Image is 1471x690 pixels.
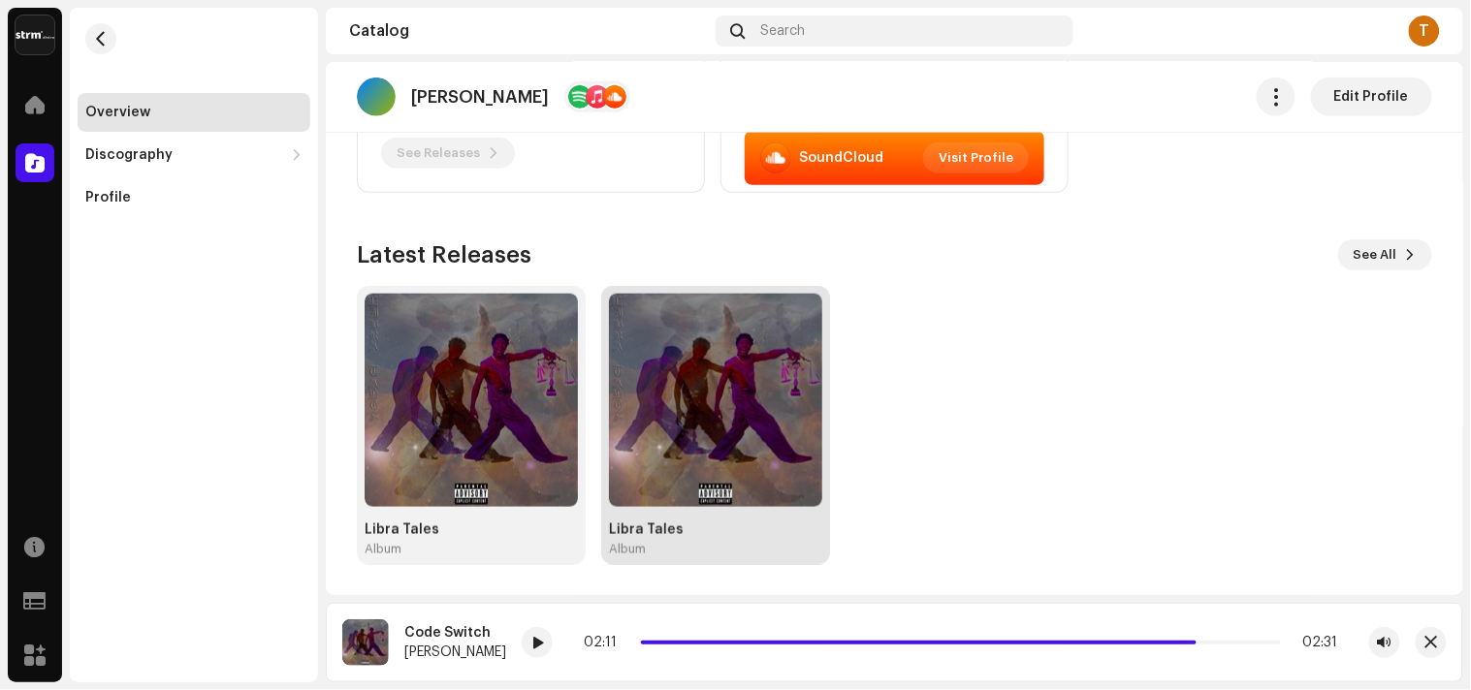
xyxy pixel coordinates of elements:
[609,294,822,507] img: 0dd7cb5f-56b9-4344-b5f6-21fa85692f4c
[1311,78,1432,116] button: Edit Profile
[1334,78,1409,116] span: Edit Profile
[342,619,389,666] img: dd265128-6c0e-4e57-8e8b-11206c6cfecc
[584,635,633,650] div: 02:11
[349,23,708,39] div: Catalog
[609,522,822,538] div: Libra Tales
[85,147,173,163] div: Discography
[365,542,401,557] div: Album
[411,87,549,108] p: [PERSON_NAME]
[1354,235,1397,274] span: See All
[404,644,506,660] div: [PERSON_NAME]
[609,542,646,557] div: Album
[1409,16,1440,47] div: T
[357,239,531,270] h3: Latest Releases
[1338,239,1432,270] button: See All
[761,23,806,39] span: Search
[78,136,310,174] re-m-nav-dropdown: Discography
[365,294,578,507] img: dd265128-6c0e-4e57-8e8b-11206c6cfecc
[1289,635,1338,650] div: 02:31
[16,16,54,54] img: 408b884b-546b-4518-8448-1008f9c76b02
[85,190,131,205] div: Profile
[78,93,310,132] re-m-nav-item: Overview
[85,105,150,120] div: Overview
[404,625,506,641] div: Code Switch
[78,178,310,217] re-m-nav-item: Profile
[365,522,578,538] div: Libra Tales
